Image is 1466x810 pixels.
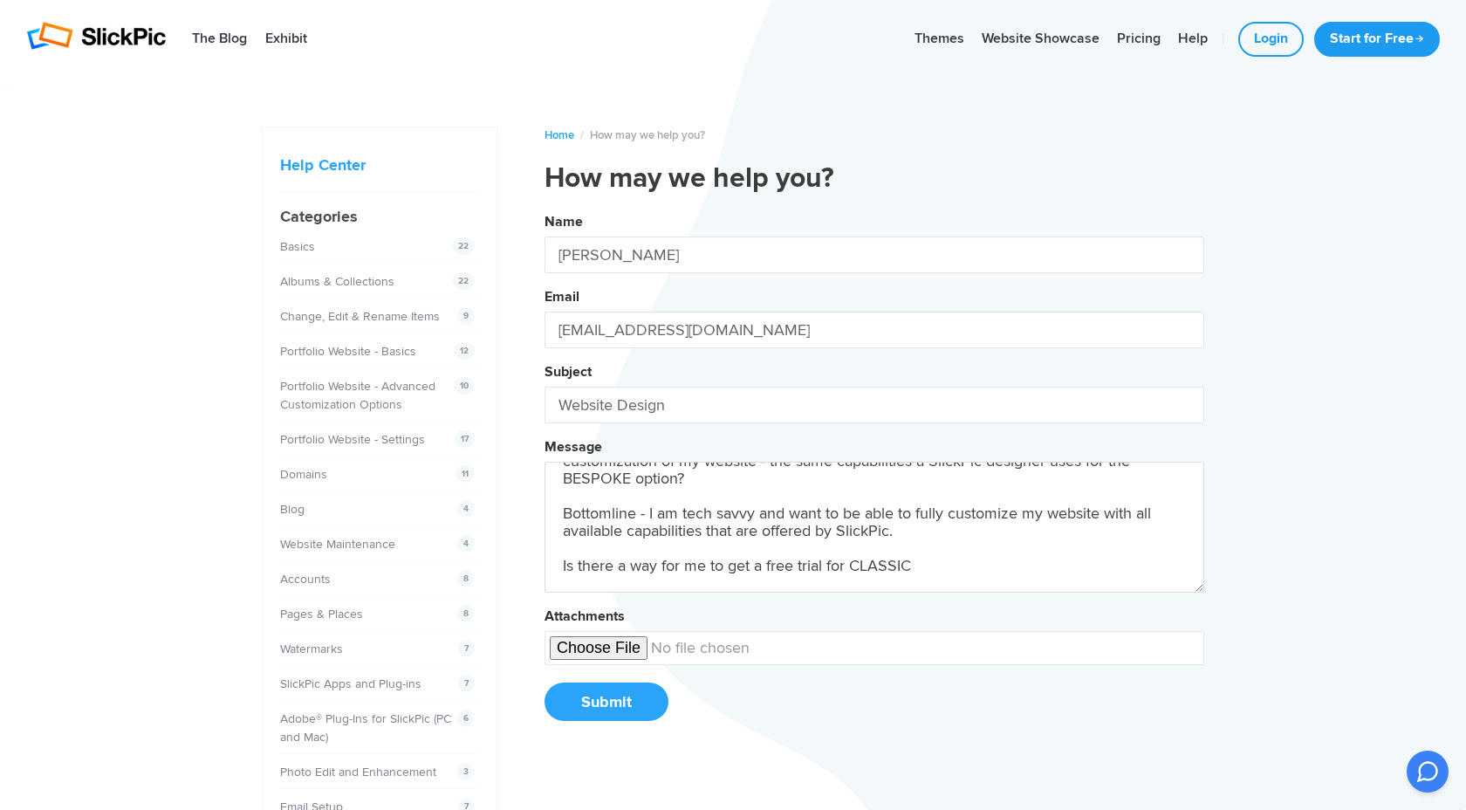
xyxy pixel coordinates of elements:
a: Change, Edit & Rename Items [280,309,440,324]
span: 12 [454,342,475,360]
span: How may we help you? [590,128,705,142]
span: 6 [457,710,475,727]
span: 7 [458,675,475,692]
a: SlickPic Apps and Plug-ins [280,676,421,691]
span: 4 [457,535,475,553]
span: 22 [452,272,475,290]
label: Attachments [545,607,625,625]
button: NameEmailSubjectMessageAttachmentsSubmit [545,207,1204,739]
h1: How may we help you? [545,161,1204,196]
a: Help Center [280,155,366,175]
label: Subject [545,363,592,381]
a: Website Maintenance [280,537,395,552]
span: 3 [457,763,475,780]
span: 8 [457,605,475,622]
input: undefined [545,631,1204,665]
a: Portfolio Website - Basics [280,344,416,359]
input: Your Name [545,237,1204,273]
a: Photo Edit and Enhancement [280,765,436,779]
a: Albums & Collections [280,274,394,289]
a: Basics [280,239,315,254]
span: 8 [457,570,475,587]
span: / [580,128,584,142]
a: Adobe® Plug-Ins for SlickPic (PC and Mac) [280,711,451,745]
span: 17 [455,430,475,448]
a: Domains [280,467,327,482]
a: Portfolio Website - Advanced Customization Options [280,379,435,412]
a: Pages & Places [280,607,363,621]
a: Home [545,128,574,142]
span: 7 [458,640,475,657]
button: Submit [545,683,668,721]
label: Message [545,438,602,456]
label: Email [545,288,579,305]
span: 11 [456,465,475,483]
span: 9 [457,307,475,325]
h4: Categories [280,205,479,229]
a: Blog [280,502,305,517]
a: Watermarks [280,642,343,656]
input: Your Subject [545,387,1204,423]
span: 10 [454,377,475,395]
a: Portfolio Website - Settings [280,432,425,447]
span: 4 [457,500,475,518]
label: Name [545,213,583,230]
span: 22 [452,237,475,255]
a: Accounts [280,572,331,587]
input: Your Email [545,312,1204,348]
